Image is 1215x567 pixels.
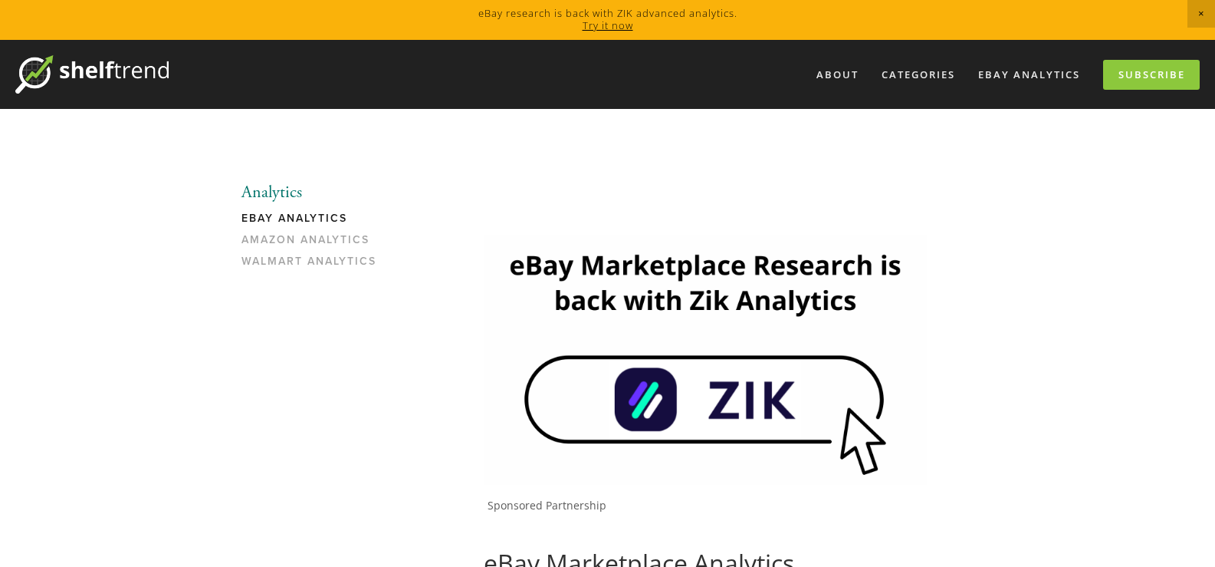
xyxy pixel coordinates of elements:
a: Amazon Analytics [241,233,388,255]
a: Walmart Analytics [241,255,388,276]
p: Sponsored Partnership [488,499,927,513]
a: Try it now [583,18,633,32]
li: Analytics [241,183,388,203]
img: Zik Analytics Sponsored Ad [484,235,927,484]
a: eBay Analytics [241,212,388,233]
div: Categories [872,62,965,87]
img: ShelfTrend [15,55,169,94]
a: eBay Analytics [968,62,1090,87]
a: Subscribe [1103,60,1200,90]
a: About [806,62,869,87]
